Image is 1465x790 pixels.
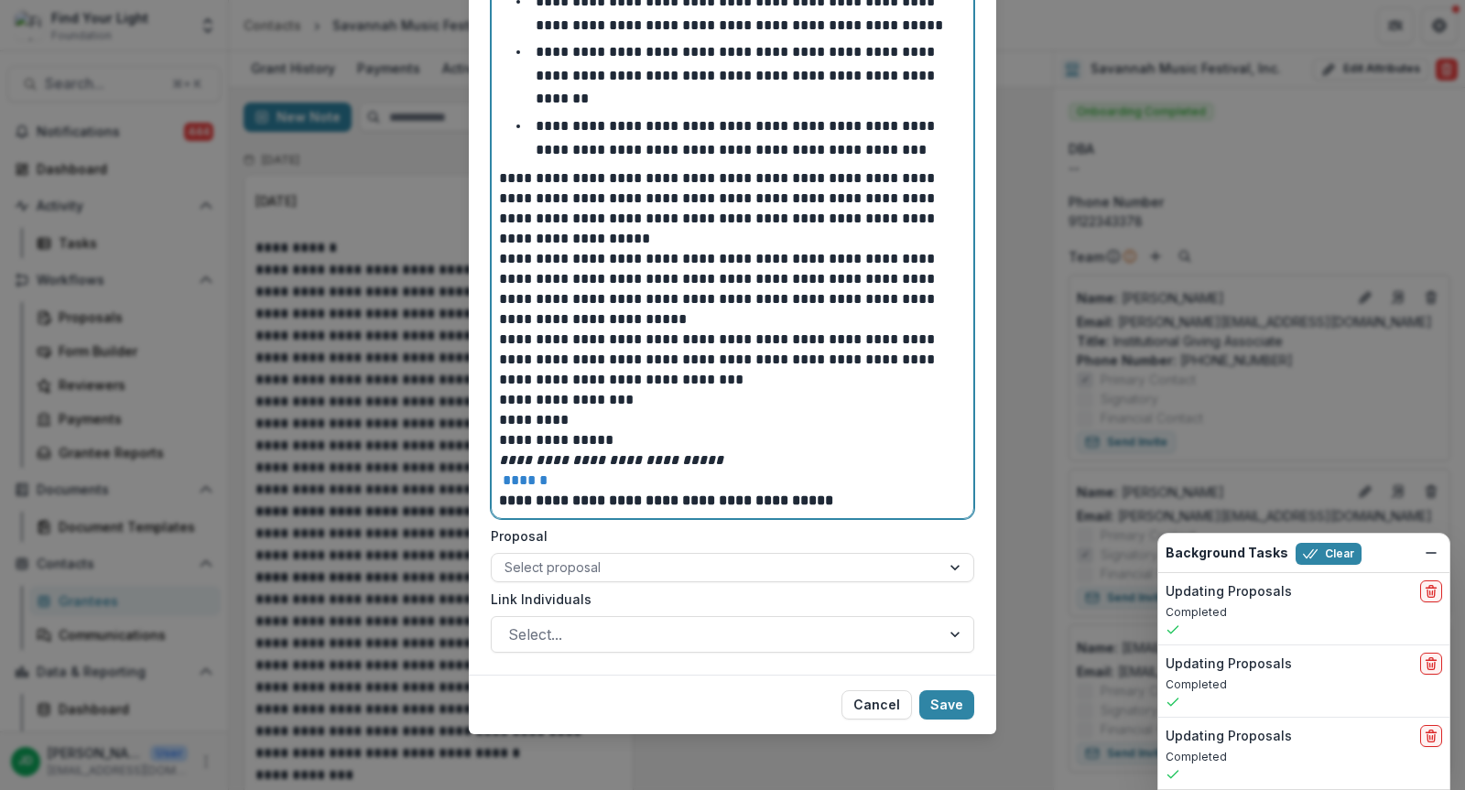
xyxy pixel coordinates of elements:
[1166,546,1288,561] h2: Background Tasks
[1296,543,1362,565] button: Clear
[1420,653,1442,675] button: delete
[1166,729,1292,744] h2: Updating Proposals
[841,690,912,720] button: Cancel
[1420,542,1442,564] button: Dismiss
[1420,725,1442,747] button: delete
[1166,604,1442,621] p: Completed
[1420,580,1442,602] button: delete
[1166,584,1292,600] h2: Updating Proposals
[491,526,963,546] label: Proposal
[1166,676,1442,693] p: Completed
[919,690,974,720] button: Save
[1166,749,1442,765] p: Completed
[1166,656,1292,672] h2: Updating Proposals
[491,590,963,609] label: Link Individuals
